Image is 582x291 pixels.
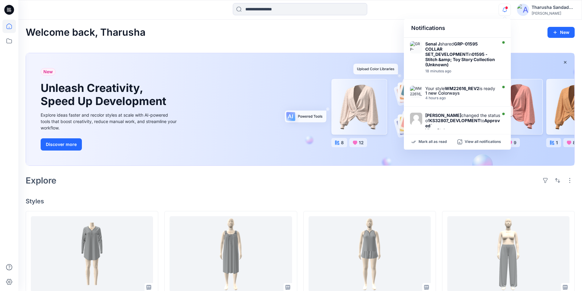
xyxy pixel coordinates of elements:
[429,118,480,123] strong: KS32807_DEVLOPMENT
[410,113,422,125] img: Taylor Roberson
[517,4,529,16] img: avatar
[419,139,447,145] p: Mark all as read
[41,82,169,108] h1: Unleash Creativity, Speed Up Development
[410,86,422,98] img: WM22616_REV2
[532,4,574,11] div: Tharusha Sandadeepa
[41,138,178,151] a: Discover more
[425,118,500,128] strong: Approved
[425,128,501,133] div: View Style
[465,139,501,145] p: View all notifications
[547,27,575,38] button: New
[425,41,496,67] div: shared in
[26,176,57,185] h2: Explore
[445,86,479,91] strong: WM22616_REV2
[43,68,53,75] span: New
[425,113,501,128] div: changed the status of to `
[425,86,496,91] div: Your style is ready
[425,41,440,46] strong: Senal J
[26,27,145,38] h2: Welcome back, Tharusha
[425,41,478,57] strong: GRP-01595 COLLAR SET_DEVELOPMENT
[425,113,461,118] strong: [PERSON_NAME]
[425,91,496,95] div: 1 new Colorways
[26,198,575,205] h4: Styles
[425,69,496,73] div: Wednesday, August 13, 2025 08:45
[425,96,496,100] div: Wednesday, August 13, 2025 05:21
[41,112,178,131] div: Explore ideas faster and recolor styles at scale with AI-powered tools that boost creativity, red...
[41,138,82,151] button: Discover more
[404,19,511,38] div: Notifications
[532,11,574,16] div: [PERSON_NAME]
[410,41,422,53] img: GRP-01595 COLLAR SET_DEVELOPMENT
[425,52,495,67] strong: 01595 -Stitch &amp; Toy Story Collection (Unknown)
